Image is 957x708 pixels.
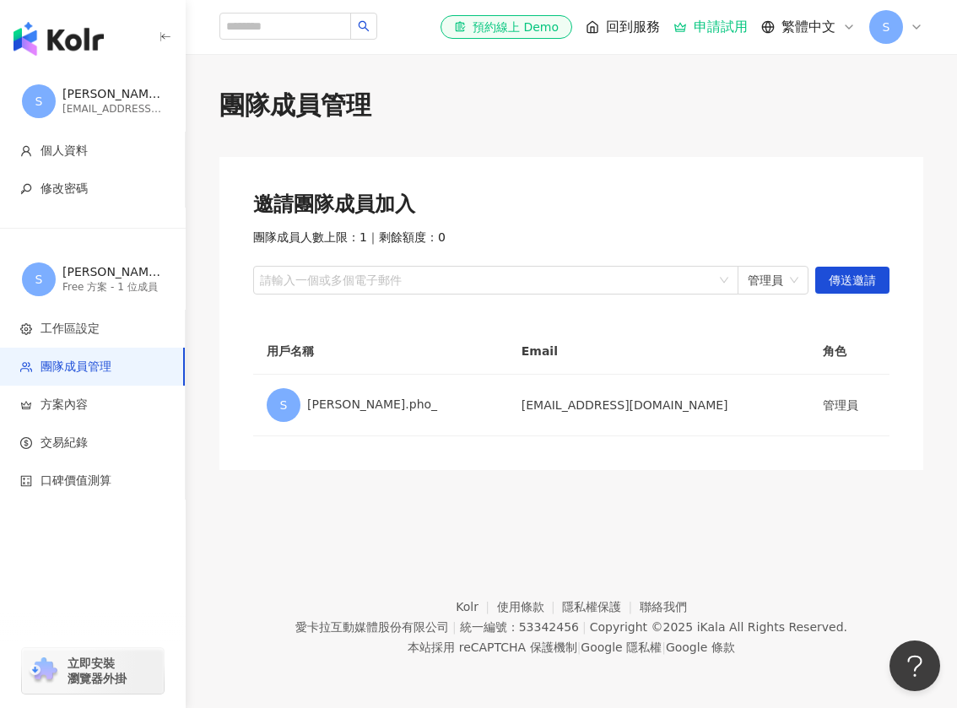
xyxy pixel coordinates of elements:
[253,328,508,375] th: 用戶名稱
[62,102,164,116] div: [EMAIL_ADDRESS][DOMAIN_NAME]
[20,475,32,487] span: calculator
[508,375,809,436] td: [EMAIL_ADDRESS][DOMAIN_NAME]
[253,191,889,219] div: 邀請團隊成員加入
[41,181,88,197] span: 修改密碼
[441,15,572,39] a: 預約線上 Demo
[809,328,889,375] th: 角色
[62,86,164,103] div: [PERSON_NAME].pho_
[697,620,726,634] a: iKala
[809,375,889,436] td: 管理員
[41,359,111,376] span: 團隊成員管理
[41,473,111,489] span: 口碑價值測算
[829,268,876,295] span: 傳送邀請
[41,397,88,413] span: 方案內容
[508,328,809,375] th: Email
[22,648,164,694] a: chrome extension立即安裝 瀏覽器外掛
[62,280,164,295] div: Free 方案 - 1 位成員
[586,18,660,36] a: 回到服務
[640,600,687,613] a: 聯絡我們
[577,640,581,654] span: |
[562,600,640,613] a: 隱私權保護
[456,600,496,613] a: Kolr
[280,396,288,414] span: S
[590,620,847,634] div: Copyright © 2025 All Rights Reserved.
[41,435,88,451] span: 交易紀錄
[673,19,748,35] a: 申請試用
[497,600,563,613] a: 使用條款
[454,19,559,35] div: 預約線上 Demo
[35,270,43,289] span: S
[582,620,587,634] span: |
[20,437,32,449] span: dollar
[452,620,457,634] span: |
[666,640,735,654] a: Google 條款
[219,88,923,123] div: 團隊成員管理
[253,230,446,246] span: 團隊成員人數上限：1 ｜ 剩餘額度：0
[295,620,449,634] div: 愛卡拉互動媒體股份有限公司
[41,321,100,338] span: 工作區設定
[581,640,662,654] a: Google 隱私權
[748,267,798,294] span: 管理員
[606,18,660,36] span: 回到服務
[35,92,43,111] span: S
[267,388,495,422] div: [PERSON_NAME].pho_
[68,656,127,686] span: 立即安裝 瀏覽器外掛
[815,267,889,294] button: 傳送邀請
[20,145,32,157] span: user
[20,183,32,195] span: key
[14,22,104,56] img: logo
[662,640,666,654] span: |
[27,657,60,684] img: chrome extension
[358,20,370,32] span: search
[889,640,940,691] iframe: Help Scout Beacon - Open
[408,637,734,657] span: 本站採用 reCAPTCHA 保護機制
[781,18,835,36] span: 繁體中文
[460,620,579,634] div: 統一編號：53342456
[41,143,88,159] span: 個人資料
[883,18,890,36] span: S
[62,264,164,281] div: [PERSON_NAME].pho_ 的工作區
